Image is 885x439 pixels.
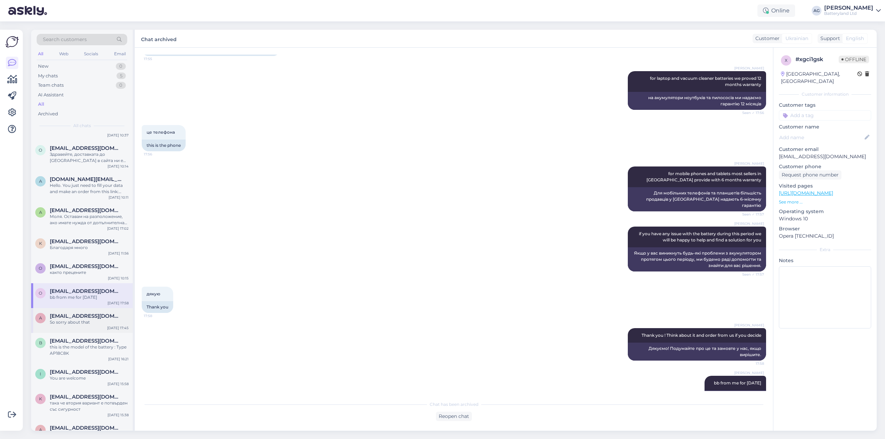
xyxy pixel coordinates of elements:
[824,5,873,11] div: [PERSON_NAME]
[734,221,764,226] span: [PERSON_NAME]
[83,49,100,58] div: Socials
[37,49,45,58] div: All
[50,207,122,213] span: androprobg@gmail.com
[50,313,122,319] span: autoleadermne@gmail.com
[40,371,41,376] span: i
[50,425,122,431] span: and.lis.lis.lis@gmail.com
[107,133,129,138] div: [DATE] 10:37
[779,163,871,170] p: Customer phone
[628,247,766,271] div: Якщо у вас виникнуть будь-які проблеми з акумулятором протягом цього періоду, ми будемо раді допо...
[753,35,780,42] div: Customer
[639,231,762,242] span: if you have any issue with the battery during this period we will be happy to help and find a sol...
[58,49,70,58] div: Web
[50,344,129,356] div: this is the model of the battery : Type AP18C8K
[144,313,170,318] span: 17:58
[779,208,871,215] p: Operating system
[38,82,64,89] div: Team chats
[50,245,129,251] div: Благодаря много
[142,301,173,313] div: Thank you
[6,35,19,48] img: Askly Logo
[781,70,857,85] div: [GEOGRAPHIC_DATA], [GEOGRAPHIC_DATA]
[779,247,871,253] div: Extra
[39,241,42,246] span: k
[107,226,129,231] div: [DATE] 17:02
[50,338,122,344] span: birebrot@vollbio.de
[436,412,472,421] div: Reopen chat
[144,56,170,61] span: 17:55
[39,315,42,321] span: a
[142,140,186,151] div: this is the phone
[73,123,91,129] span: All chats
[147,291,160,296] span: дякую
[779,225,871,232] p: Browser
[795,55,839,64] div: # xgci1gsk
[839,56,869,63] span: Offline
[734,370,764,375] span: [PERSON_NAME]
[50,288,122,294] span: oslabko78@gmail.com
[50,319,129,325] div: So sorry about that
[108,300,129,306] div: [DATE] 17:58
[38,63,48,70] div: New
[779,190,833,196] a: [URL][DOMAIN_NAME]
[824,11,873,16] div: Batteryland Ltd
[738,212,764,217] span: Seen ✓ 17:57
[642,333,761,338] span: Thank you ! Think about it and order from us if you decide
[818,35,840,42] div: Support
[50,263,122,269] span: office@cryptosystemsbg.com
[38,111,58,117] div: Archived
[116,82,126,89] div: 0
[50,369,122,375] span: ion_caval@yahoo.com
[147,130,175,135] span: це телефона
[779,232,871,240] p: Opera [TECHNICAL_ID]
[116,63,126,70] div: 0
[738,272,764,277] span: Seen ✓ 17:57
[812,6,821,16] div: AG
[50,394,122,400] span: kristiyan.bratovanov@gmail.com
[39,179,42,184] span: a
[714,380,761,385] span: bb from me for [DATE]
[39,147,42,153] span: O
[734,161,764,166] span: [PERSON_NAME]
[50,294,129,300] div: bb from me for [DATE]
[50,145,122,151] span: Oumou50@hotmail.com
[141,34,177,43] label: Chat archived
[650,76,762,87] span: for laptop and vacuum cleaner batteries we proved 12 months warranty
[779,182,871,190] p: Visited pages
[738,110,764,115] span: Seen ✓ 17:56
[779,91,871,97] div: Customer information
[144,152,170,157] span: 17:56
[50,213,129,226] div: Моля. Оставам на разположение, ако имате нужда от допълнителна информация.
[50,182,129,195] div: Hello. You just need to fill your data and make an order from this link: [URL][DOMAIN_NAME]
[50,400,129,412] div: така че втория вариант е потвърден със сигурност
[779,199,871,205] p: See more ...
[108,356,129,362] div: [DATE] 16:21
[39,290,42,296] span: o
[628,92,766,110] div: на акумулятори ноутбуків та пилососів ми надаємо гарантію 12 місяців
[39,266,42,271] span: o
[779,110,871,121] input: Add a tag
[779,170,841,180] div: Request phone number
[779,257,871,264] p: Notes
[39,427,42,432] span: a
[734,323,764,328] span: [PERSON_NAME]
[108,381,129,386] div: [DATE] 15:58
[39,210,42,215] span: a
[757,4,795,17] div: Online
[43,36,87,43] span: Search customers
[705,390,766,402] div: бб від мене на сьогодні
[108,412,129,418] div: [DATE] 15:38
[785,35,808,42] span: Ukrainian
[117,73,126,79] div: 5
[50,269,129,276] div: както прецените
[785,58,788,63] span: x
[646,171,762,182] span: for mobile phones and tablets most sellers in [GEOGRAPHIC_DATA] provide with 6 months warranty
[38,92,64,98] div: AI Assistant
[430,401,478,408] span: Chat has been archived
[113,49,127,58] div: Email
[738,361,764,366] span: 17:58
[108,164,129,169] div: [DATE] 10:14
[779,134,863,141] input: Add name
[108,251,129,256] div: [DATE] 11:56
[38,73,58,79] div: My chats
[39,396,42,401] span: k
